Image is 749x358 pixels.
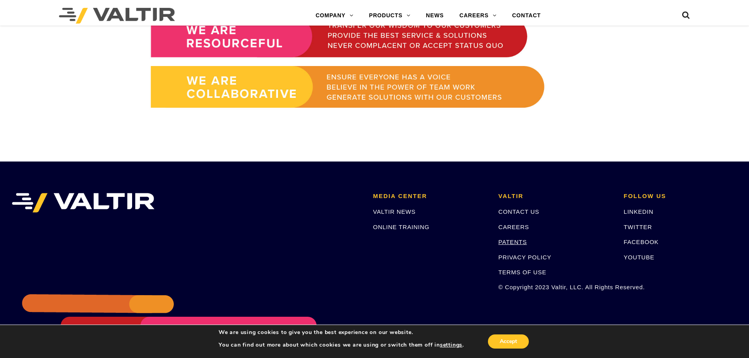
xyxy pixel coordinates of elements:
button: Accept [488,334,529,349]
p: You can find out more about which cookies we are using or switch them off in . [219,341,464,349]
a: NEWS [418,8,451,24]
a: COMPANY [308,8,361,24]
a: CAREERS [452,8,504,24]
a: PRODUCTS [361,8,418,24]
img: VALTIR [12,193,155,213]
a: PRIVACY POLICY [499,254,552,261]
a: VALTIR NEWS [373,208,416,215]
a: CONTACT [504,8,548,24]
a: LINKEDIN [624,208,653,215]
a: YOUTUBE [624,254,654,261]
a: PATENTS [499,239,527,245]
p: © Copyright 2023 Valtir, LLC. All Rights Reserved. [499,283,612,292]
h2: VALTIR [499,193,612,200]
p: We are using cookies to give you the best experience on our website. [219,329,464,336]
a: CONTACT US [499,208,539,215]
a: ONLINE TRAINING [373,224,429,230]
a: CAREERS [499,224,529,230]
a: TWITTER [624,224,652,230]
a: TERMS OF USE [499,269,547,275]
button: settings [440,341,462,349]
h2: MEDIA CENTER [373,193,487,200]
h2: FOLLOW US [624,193,737,200]
a: FACEBOOK [624,239,659,245]
img: Valtir [59,8,175,24]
